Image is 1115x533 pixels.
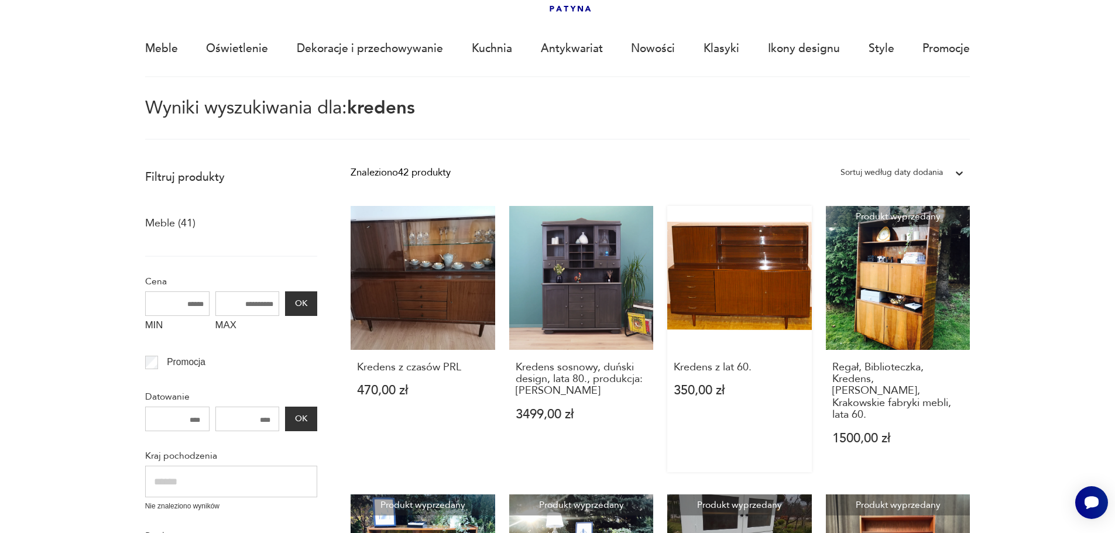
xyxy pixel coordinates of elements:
p: 3499,00 zł [516,408,647,421]
div: Znaleziono 42 produkty [351,165,451,180]
p: Promocja [167,355,205,370]
a: Nowości [631,22,675,75]
a: Produkt wyprzedanyRegał, Biblioteczka, Kredens, Witryna ATOS, Krakowskie fabryki mebli, lata 60.R... [826,206,970,472]
a: Antykwariat [541,22,603,75]
p: Datowanie [145,389,317,404]
a: Promocje [922,22,970,75]
p: Kraj pochodzenia [145,448,317,463]
a: Dekoracje i przechowywanie [297,22,443,75]
a: Oświetlenie [206,22,268,75]
p: Wyniki wyszukiwania dla: [145,99,970,140]
div: Sortuj według daty dodania [840,165,943,180]
a: Ikony designu [768,22,840,75]
a: Style [869,22,894,75]
p: 1500,00 zł [832,432,964,445]
h3: Regał, Biblioteczka, Kredens, [PERSON_NAME], Krakowskie fabryki mebli, lata 60. [832,362,964,421]
p: Nie znaleziono wyników [145,501,317,512]
p: Filtruj produkty [145,170,317,185]
p: 350,00 zł [674,384,805,397]
a: Kuchnia [472,22,512,75]
h3: Kredens z czasów PRL [357,362,489,373]
p: 470,00 zł [357,384,489,397]
h3: Kredens z lat 60. [674,362,805,373]
p: Cena [145,274,317,289]
button: OK [285,407,317,431]
a: Klasyki [704,22,739,75]
label: MAX [215,316,280,338]
h3: Kredens sosnowy, duński design, lata 80., produkcja: [PERSON_NAME] [516,362,647,397]
iframe: Smartsupp widget button [1075,486,1108,519]
a: Kredens z czasów PRLKredens z czasów PRL470,00 zł [351,206,495,472]
button: OK [285,291,317,316]
a: Meble (41) [145,214,195,233]
span: kredens [347,95,415,120]
a: Kredens z lat 60.Kredens z lat 60.350,00 zł [667,206,812,472]
a: Meble [145,22,178,75]
label: MIN [145,316,210,338]
a: Kredens sosnowy, duński design, lata 80., produkcja: DaniaKredens sosnowy, duński design, lata 80... [509,206,654,472]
